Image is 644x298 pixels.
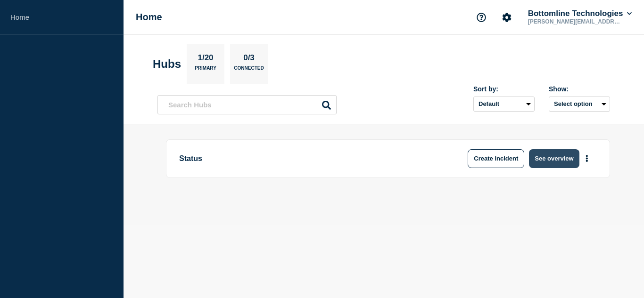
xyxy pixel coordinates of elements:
button: More actions [581,150,593,167]
div: Show: [549,85,610,93]
p: 1/20 [194,53,217,65]
p: Primary [195,65,216,75]
p: [PERSON_NAME][EMAIL_ADDRESS][PERSON_NAME][DOMAIN_NAME] [526,18,624,25]
input: Search Hubs [157,95,337,114]
p: Status [179,149,440,168]
p: Connected [234,65,264,75]
select: Sort by [473,97,535,112]
p: 0/3 [240,53,258,65]
button: Support [471,8,491,27]
button: See overview [529,149,579,168]
h1: Home [136,12,162,23]
div: Sort by: [473,85,535,93]
button: Create incident [468,149,524,168]
button: Account settings [497,8,517,27]
button: Select option [549,97,610,112]
h2: Hubs [153,57,181,71]
button: Bottomline Technologies [526,9,634,18]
